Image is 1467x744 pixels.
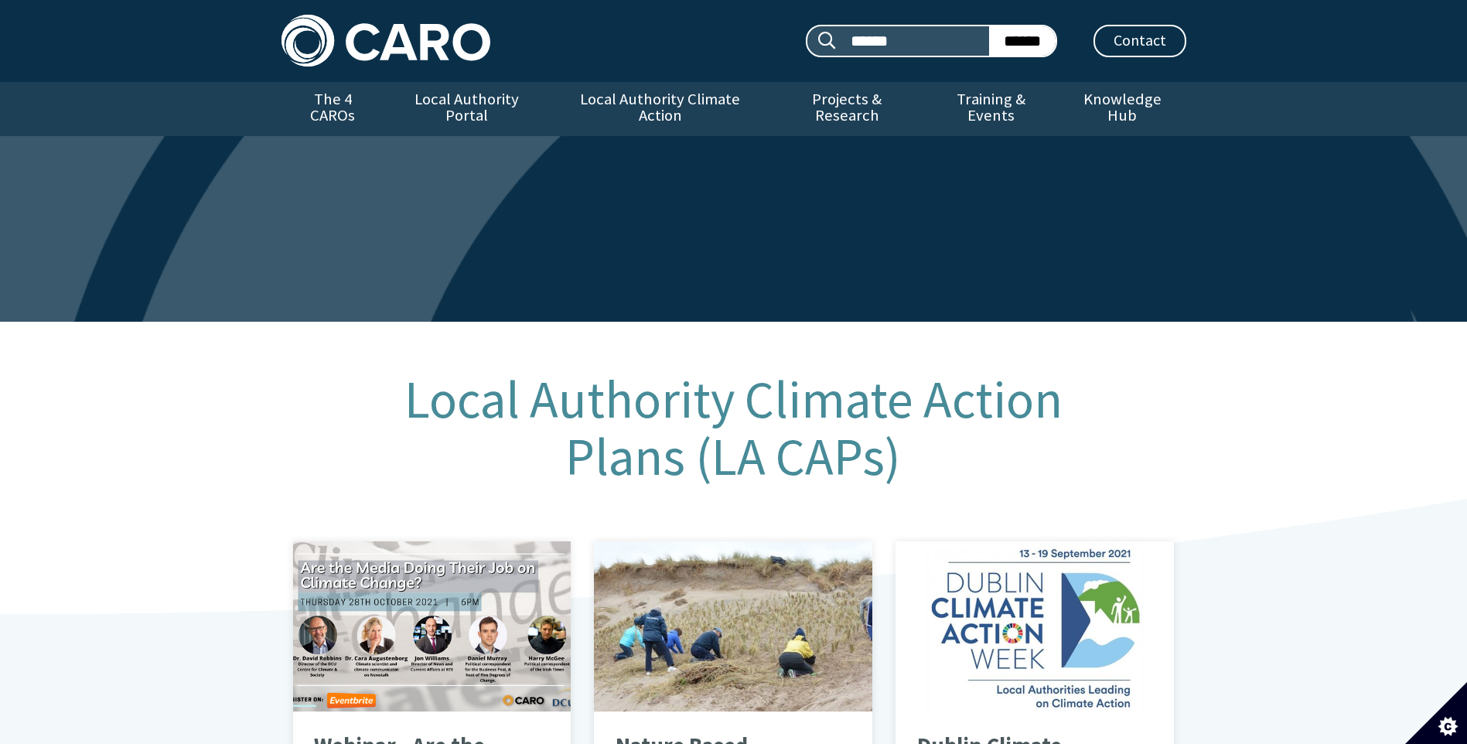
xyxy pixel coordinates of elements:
a: The 4 CAROs [281,82,384,136]
a: Knowledge Hub [1059,82,1186,136]
a: Contact [1093,25,1186,57]
h1: Local Authority Climate Action Plans (LA CAPs) [358,371,1108,486]
img: Caro logo [281,15,490,67]
a: Local Authority Portal [384,82,550,136]
a: Projects & Research [770,82,923,136]
button: Set cookie preferences [1405,682,1467,744]
a: Training & Events [923,82,1059,136]
a: Local Authority Climate Action [550,82,770,136]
